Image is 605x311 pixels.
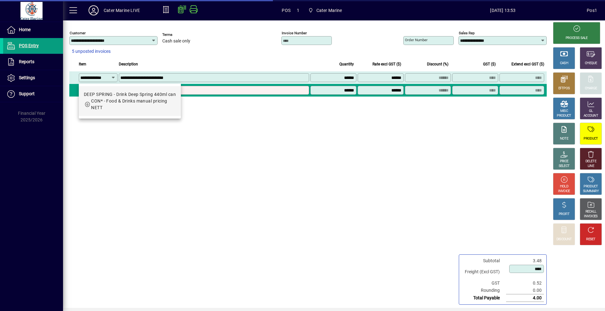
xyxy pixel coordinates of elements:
[586,237,596,242] div: RESET
[297,5,299,15] span: 1
[585,86,597,91] div: CHARGE
[583,189,599,194] div: SUMMARY
[584,184,598,189] div: PRODUCT
[585,209,596,214] div: RECALL
[558,189,570,194] div: INVOICE
[506,257,544,264] td: 3.48
[72,48,111,55] span: 5 unposted invoices
[19,43,39,48] span: POS Entry
[589,109,593,114] div: GL
[3,22,63,38] a: Home
[585,159,596,164] div: DELETE
[459,31,475,35] mat-label: Sales rep
[462,280,506,287] td: GST
[119,61,138,68] span: Description
[79,86,181,116] mat-option: DEEP SPRING - Drink Deep Spring 440ml can
[70,31,86,35] mat-label: Customer
[560,136,568,141] div: NOTE
[162,39,190,44] span: Cash sale only
[587,5,597,15] div: Pos1
[69,46,113,57] button: 5 unposted invoices
[559,164,570,169] div: SELECT
[19,75,35,80] span: Settings
[584,214,597,219] div: INVOICES
[462,264,506,280] td: Freight (Excl GST)
[405,38,428,42] mat-label: Order number
[560,159,568,164] div: PRICE
[506,287,544,294] td: 0.00
[19,91,35,96] span: Support
[91,98,167,110] span: CON* - Food & Drinks manual pricing NETT
[282,31,307,35] mat-label: Invoice number
[462,287,506,294] td: Rounding
[419,5,587,15] span: [DATE] 13:53
[566,36,588,41] div: PROCESS SALE
[427,61,448,68] span: Discount (%)
[558,86,570,91] div: EFTPOS
[162,33,200,37] span: Terms
[483,61,496,68] span: GST ($)
[584,114,598,118] div: ACCOUNT
[511,61,544,68] span: Extend excl GST ($)
[104,5,140,15] div: Cater Marine LIVE
[506,294,544,302] td: 4.00
[282,5,291,15] span: POS
[506,280,544,287] td: 0.52
[19,27,31,32] span: Home
[3,86,63,102] a: Support
[462,257,506,264] td: Subtotal
[557,114,571,118] div: PRODUCT
[316,5,342,15] span: Cater Marine
[3,70,63,86] a: Settings
[560,109,568,114] div: MISC
[588,164,594,169] div: LINE
[3,54,63,70] a: Reports
[339,61,354,68] span: Quantity
[556,237,572,242] div: DISCOUNT
[19,59,34,64] span: Reports
[84,91,176,98] div: DEEP SPRING - Drink Deep Spring 440ml can
[560,184,568,189] div: HOLD
[560,61,568,66] div: CASH
[585,61,597,66] div: CHEQUE
[79,61,86,68] span: Item
[462,294,506,302] td: Total Payable
[84,5,104,16] button: Profile
[559,212,569,217] div: PROFIT
[372,61,401,68] span: Rate excl GST ($)
[584,136,598,141] div: PRODUCT
[306,5,345,16] span: Cater Marine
